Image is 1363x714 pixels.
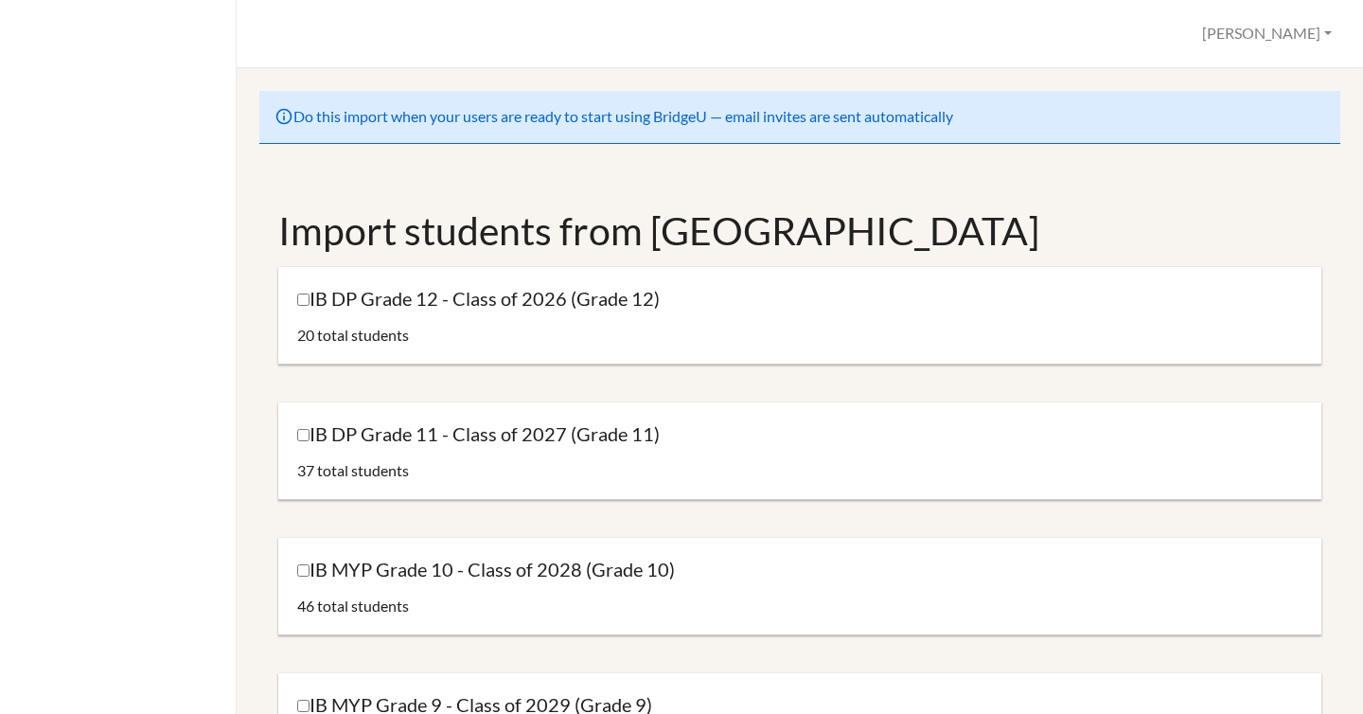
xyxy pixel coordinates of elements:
input: IB DP Grade 12 - Class of 2026 (Grade 12) [297,294,310,306]
input: IB DP Grade 11 - Class of 2027 (Grade 11) [297,429,310,441]
input: IB MYP Grade 9 - Class of 2029 (Grade 9) [297,700,310,712]
input: IB MYP Grade 10 - Class of 2028 (Grade 10) [297,564,310,577]
span: 46 total students [297,597,409,615]
h1: Import students from [GEOGRAPHIC_DATA] [278,205,1321,257]
button: [PERSON_NAME] [1194,16,1340,51]
label: IB DP Grade 11 - Class of 2027 (Grade 11) [297,421,660,447]
div: Do this import when your users are ready to start using BridgeU — email invites are sent automati... [259,91,1340,144]
span: 37 total students [297,461,409,479]
label: IB MYP Grade 10 - Class of 2028 (Grade 10) [297,557,675,582]
label: IB DP Grade 12 - Class of 2026 (Grade 12) [297,286,660,312]
span: 20 total students [297,326,409,344]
